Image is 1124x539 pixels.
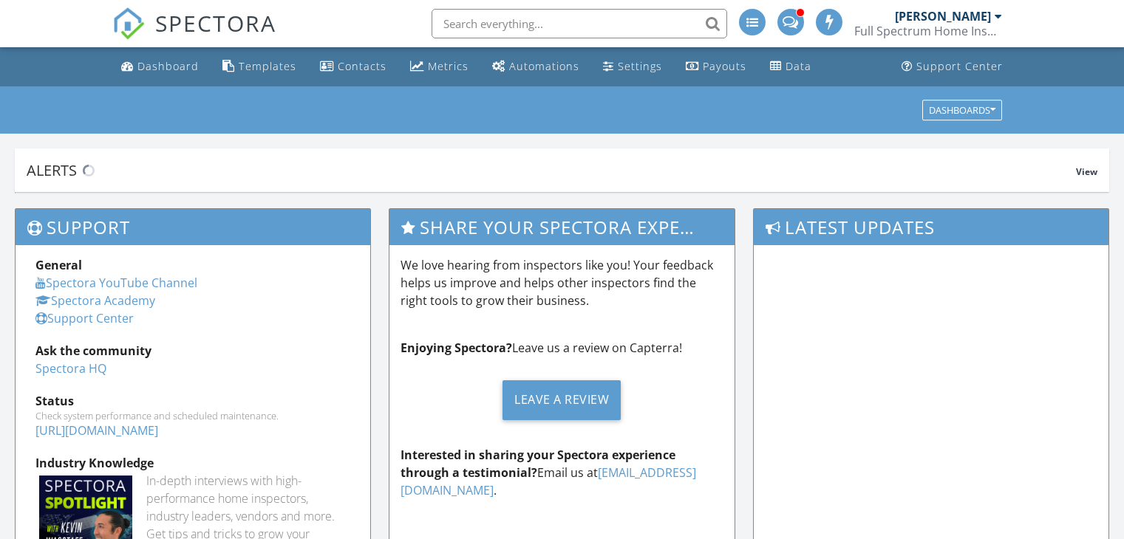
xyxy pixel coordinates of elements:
[432,9,727,38] input: Search everything...
[35,292,155,309] a: Spectora Academy
[703,59,746,73] div: Payouts
[916,59,1003,73] div: Support Center
[16,209,370,245] h3: Support
[597,53,668,80] a: Settings
[401,447,675,481] strong: Interested in sharing your Spectora experience through a testimonial?
[35,275,197,291] a: Spectora YouTube Channel
[155,7,276,38] span: SPECTORA
[401,256,724,309] p: We love hearing from inspectors like you! Your feedback helps us improve and helps other inspecto...
[618,59,662,73] div: Settings
[486,53,585,80] a: Automations (Advanced)
[896,53,1009,80] a: Support Center
[404,53,474,80] a: Metrics
[217,53,302,80] a: Templates
[401,368,724,431] a: Leave a Review
[35,392,350,410] div: Status
[338,59,386,73] div: Contacts
[754,209,1108,245] h3: Latest Updates
[764,53,817,80] a: Data
[389,209,735,245] h3: Share Your Spectora Experience
[401,339,724,357] p: Leave us a review on Capterra!
[854,24,1002,38] div: Full Spectrum Home Inspectors
[1076,165,1097,178] span: View
[239,59,296,73] div: Templates
[112,7,145,40] img: The Best Home Inspection Software - Spectora
[509,59,579,73] div: Automations
[680,53,752,80] a: Payouts
[137,59,199,73] div: Dashboard
[35,310,134,326] a: Support Center
[929,105,995,115] div: Dashboards
[112,20,276,51] a: SPECTORA
[922,100,1002,120] button: Dashboards
[35,454,350,472] div: Industry Knowledge
[35,257,82,273] strong: General
[35,342,350,360] div: Ask the community
[35,410,350,422] div: Check system performance and scheduled maintenance.
[401,340,512,356] strong: Enjoying Spectora?
[35,360,106,377] a: Spectora HQ
[27,160,1076,180] div: Alerts
[115,53,205,80] a: Dashboard
[314,53,392,80] a: Contacts
[401,464,696,498] a: [EMAIL_ADDRESS][DOMAIN_NAME]
[786,59,811,73] div: Data
[401,446,724,499] p: Email us at .
[895,9,991,24] div: [PERSON_NAME]
[428,59,469,73] div: Metrics
[35,422,158,439] a: [URL][DOMAIN_NAME]
[503,380,621,420] div: Leave a Review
